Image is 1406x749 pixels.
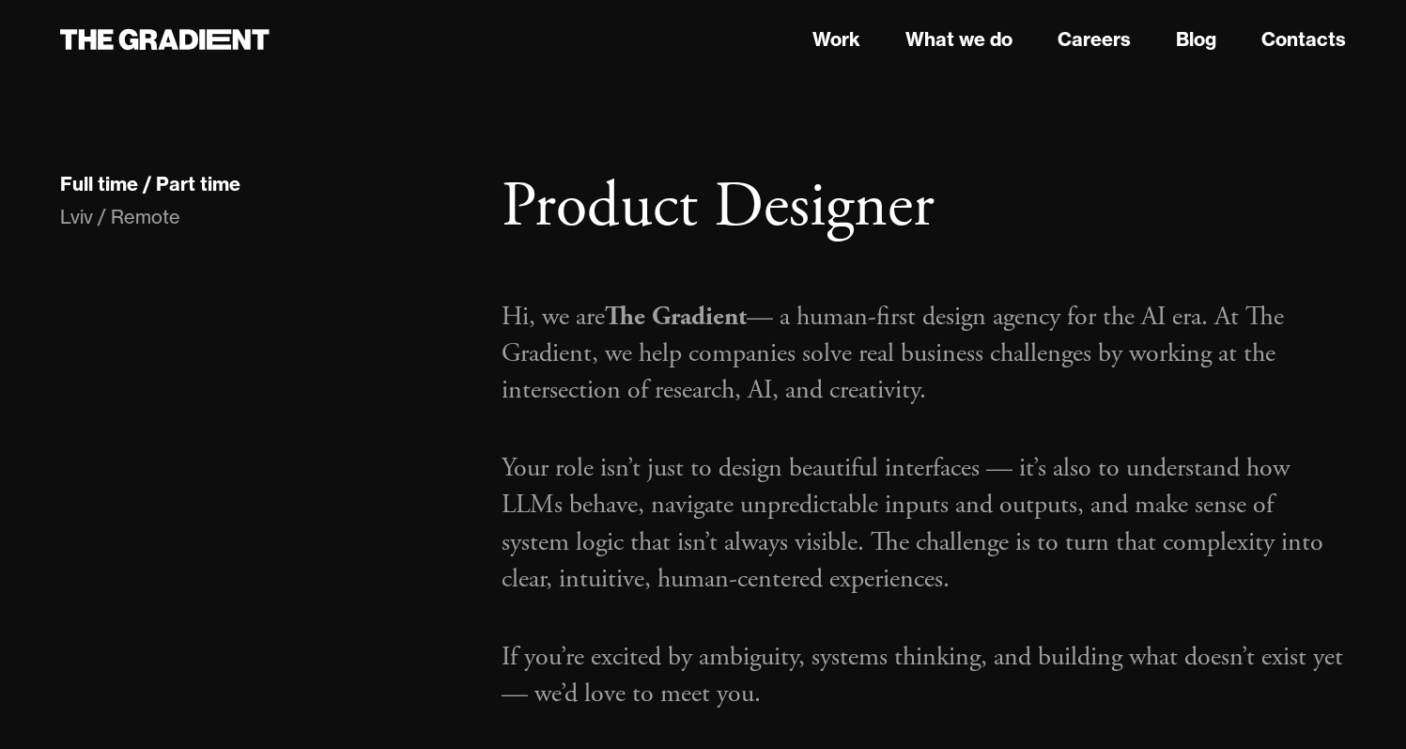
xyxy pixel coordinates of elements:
p: If you’re excited by ambiguity, systems thinking, and building what doesn’t exist yet — we’d love... [502,639,1346,712]
a: Work [812,25,860,54]
a: Contacts [1261,25,1346,54]
a: Careers [1058,25,1131,54]
h1: Product Designer [502,169,1346,246]
p: Your role isn’t just to design beautiful interfaces — it’s also to understand how LLMs behave, na... [502,450,1346,598]
strong: The Gradient [605,300,747,334]
p: Hi, we are — a human-first design agency for the AI era. At The Gradient, we help companies solve... [502,299,1346,410]
a: Blog [1176,25,1216,54]
div: Full time / Part time [60,172,240,196]
a: What we do [905,25,1012,54]
div: Lviv / Remote [60,204,464,230]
